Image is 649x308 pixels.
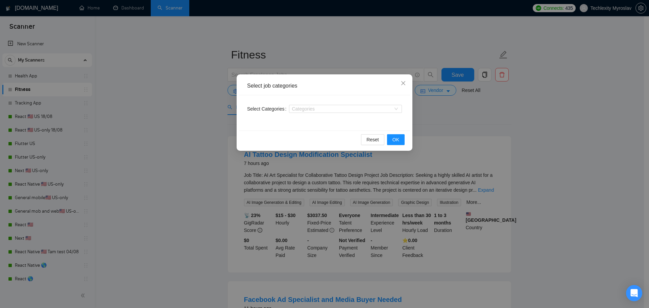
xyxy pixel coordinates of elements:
button: Reset [361,134,384,145]
div: Select job categories [247,82,402,90]
span: Reset [366,136,379,143]
span: close [401,80,406,86]
span: OK [392,136,399,143]
button: OK [387,134,405,145]
label: Select Categories [247,103,289,114]
button: Close [394,74,412,93]
div: Open Intercom Messenger [626,285,642,301]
